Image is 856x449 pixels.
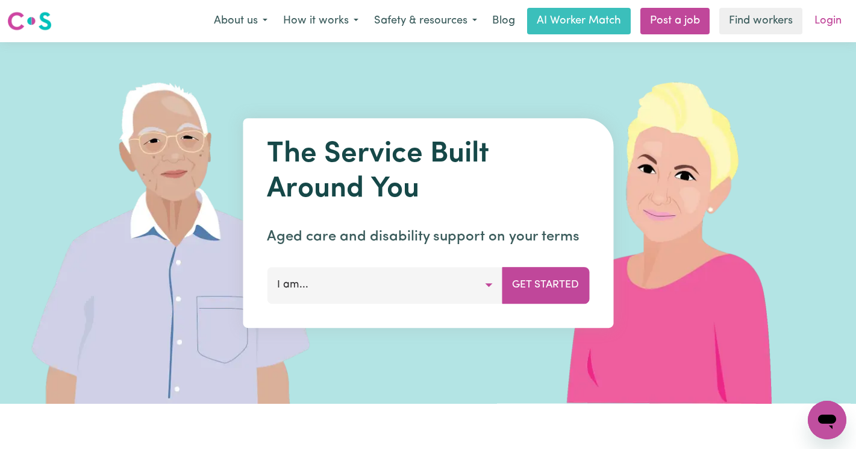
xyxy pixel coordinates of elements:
[719,8,802,34] a: Find workers
[527,8,631,34] a: AI Worker Match
[275,8,366,34] button: How it works
[267,226,589,248] p: Aged care and disability support on your terms
[206,8,275,34] button: About us
[502,267,589,303] button: Get Started
[807,8,849,34] a: Login
[808,401,846,439] iframe: Button to launch messaging window
[267,137,589,207] h1: The Service Built Around You
[267,267,502,303] button: I am...
[7,10,52,32] img: Careseekers logo
[485,8,522,34] a: Blog
[640,8,710,34] a: Post a job
[366,8,485,34] button: Safety & resources
[7,7,52,35] a: Careseekers logo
